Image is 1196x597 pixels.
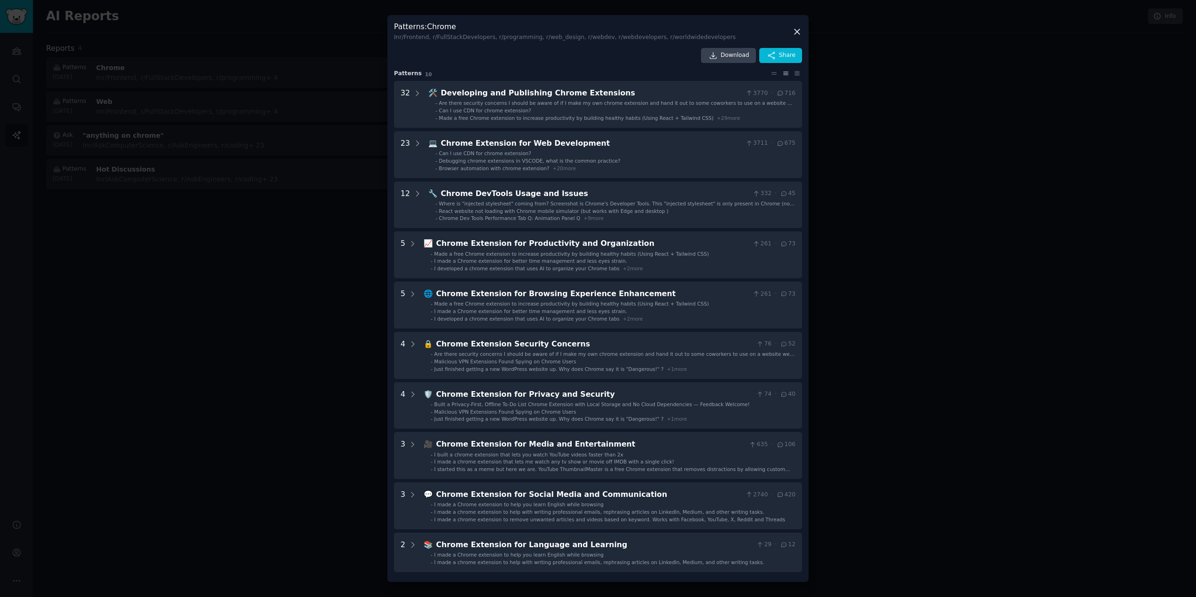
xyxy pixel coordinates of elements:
span: I made a Chrome extension for better time management and less eyes strain. [434,258,627,264]
span: Just finished getting a new WordPress website up. Why does Chrome say it is "Dangerous!" ? [434,416,664,422]
div: Chrome Extension for Productivity and Organization [436,238,749,250]
span: · [775,390,777,399]
span: Chrome Dev Tools Performance Tab Q: Animation Panel Q [439,215,581,221]
div: - [431,551,433,558]
span: Pattern s [394,70,422,78]
span: Malicious VPN Extensions Found Spying on Chrome Users [434,359,576,364]
div: In r/Frontend, r/FullStackDevelopers, r/programming, r/web_design, r/webdev, r/webdevelopers, r/w... [394,33,736,42]
span: + 2 more [623,266,643,271]
div: - [435,150,437,157]
div: - [431,451,433,458]
div: - [431,351,433,357]
div: - [435,115,437,121]
span: 29 [756,541,771,549]
div: Chrome Extension for Social Media and Communication [436,489,742,501]
span: I built a chrome extension that lets you watch YouTube videos faster than 2x [434,452,623,457]
div: 3 [401,489,405,523]
div: - [435,200,437,207]
div: - [431,258,433,264]
div: - [431,358,433,365]
span: I made a chrome extension to remove unwanted articles and videos based on keyword. Works with Fac... [434,517,786,522]
span: I made a chrome extension to help with writing professional emails, rephrasing articles on Linked... [434,559,764,565]
span: 2740 [745,491,768,499]
div: - [431,509,433,515]
span: · [775,541,777,549]
div: - [431,408,433,415]
span: 261 [752,290,771,298]
span: + 1 more [667,366,687,372]
span: 📚 [424,540,433,549]
div: - [431,466,433,472]
span: · [771,491,773,499]
span: 106 [776,440,795,449]
span: Download [721,51,749,60]
div: 12 [401,188,410,222]
div: 2 [401,539,405,566]
span: Can I use CDN for chrome extension? [439,150,531,156]
span: + 1 more [667,416,687,422]
span: 40 [780,390,795,399]
span: Browser automation with chrome extension? [439,165,550,171]
span: + 2 more [623,316,643,322]
div: - [435,100,437,106]
span: 3770 [745,89,768,98]
span: I made a Chrome extension to help you learn English while browsing [434,502,604,507]
div: 5 [401,238,405,272]
span: Malicious VPN Extensions Found Spying on Chrome Users [434,409,576,415]
div: - [431,401,433,408]
span: · [775,240,777,248]
div: Chrome Extension for Language and Learning [436,539,753,551]
a: Download [701,48,756,63]
span: React website not loading with Chrome mobile simulator (but works with Edge and desktop ) [439,208,669,214]
span: · [771,440,773,449]
span: Are there security concerns I should be aware of if I make my own chrome extension and hand it ou... [439,100,795,112]
div: - [435,208,437,214]
span: I made a chrome extension that lets me watch any tv show or movie off IMDB with a single click! [434,459,674,464]
span: 332 [752,189,771,198]
span: I started this as a meme but here we are. YouTube ThumbnailMaster is a free Chrome extension that... [434,466,790,485]
span: · [775,290,777,298]
span: 🔧 [428,189,438,198]
span: 52 [780,340,795,348]
div: - [431,416,433,422]
span: Made a free Chrome extension to increase productivity by building healthy habits (Using React + T... [439,115,714,121]
span: Built a Privacy-First, Offline To-Do List Chrome Extension with Local Storage and No Cloud Depend... [434,401,750,407]
div: Chrome Extension for Web Development [441,138,742,149]
span: 74 [756,390,771,399]
span: Just finished getting a new WordPress website up. Why does Chrome say it is "Dangerous!" ? [434,366,664,372]
span: 🛡️ [424,390,433,399]
div: - [431,308,433,314]
span: Debugging chrome extensions in VSCODE, what is the common practice? [439,158,621,164]
div: - [431,366,433,372]
span: 12 [780,541,795,549]
button: Share [759,48,802,63]
div: - [435,157,437,164]
div: 4 [401,389,405,423]
span: 📈 [424,239,433,248]
span: 💬 [424,490,433,499]
span: + 29 more [717,115,740,121]
div: 5 [401,288,405,322]
span: 76 [756,340,771,348]
div: - [431,516,433,523]
span: Made a free Chrome extension to increase productivity by building healthy habits (Using React + T... [434,251,709,257]
span: I developed a chrome extension that uses AI to organize your Chrome tabs [434,266,620,271]
div: Chrome Extension for Browsing Experience Enhancement [436,288,749,300]
span: I developed a chrome extension that uses AI to organize your Chrome tabs [434,316,620,322]
span: · [775,340,777,348]
span: 💻 [428,139,438,148]
span: 635 [748,440,768,449]
div: 32 [401,87,410,121]
div: 4 [401,338,405,372]
span: · [771,139,773,148]
div: - [431,265,433,272]
span: 45 [780,189,795,198]
span: 73 [780,290,795,298]
span: 675 [776,139,795,148]
div: - [431,315,433,322]
span: 420 [776,491,795,499]
span: + 9 more [583,215,604,221]
span: · [775,189,777,198]
div: - [431,458,433,465]
span: Made a free Chrome extension to increase productivity by building healthy habits (Using React + T... [434,301,709,306]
